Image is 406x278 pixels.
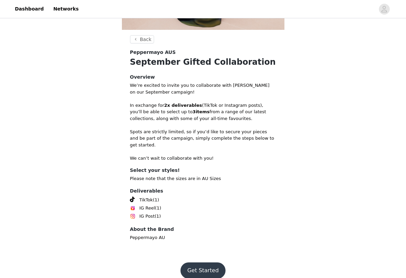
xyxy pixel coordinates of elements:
span: TikTok [140,197,153,203]
h4: Deliverables [130,187,276,195]
h4: Overview [130,74,276,81]
p: Please note that the sizes are in AU Sizes [130,175,276,182]
p: We can’t wait to collaborate with you! [130,155,276,162]
h4: About the Brand [130,226,276,233]
span: (1) [153,197,159,203]
span: IG Post [140,213,155,220]
p: In exchange for (TikTok or Instagram posts), you’ll be able to select up to from a range of our l... [130,102,276,122]
img: Instagram Reels Icon [130,205,135,211]
h4: Select your styles! [130,167,276,174]
p: We’re excited to invite you to collaborate with [PERSON_NAME] on our September campaign! [130,82,276,95]
h1: September Gifted Collaboration [130,56,276,68]
button: Back [130,35,154,43]
a: Networks [49,1,83,17]
p: Peppermayo AU [130,234,276,241]
div: avatar [381,4,387,15]
span: Peppermayo AUS [130,49,176,56]
span: (1) [155,205,161,212]
strong: 2x deliverables [164,103,202,108]
span: (1) [155,213,161,220]
span: IG Reel [140,205,155,212]
p: Spots are strictly limited, so if you’d like to secure your pieces and be part of the campaign, s... [130,128,276,148]
img: Instagram Icon [130,214,135,219]
strong: 3 [193,109,196,114]
strong: items [196,109,210,114]
a: Dashboard [11,1,48,17]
